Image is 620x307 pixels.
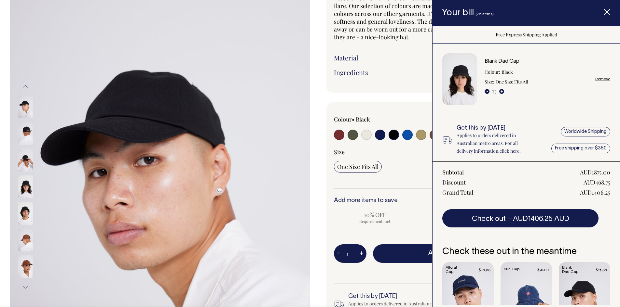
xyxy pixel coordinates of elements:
[420,209,502,226] input: 20% OFF Requirement met
[442,168,464,176] div: Subtotal
[337,163,379,171] span: One Size Fits All
[356,115,370,123] label: Black
[21,280,30,295] button: Next
[352,115,354,123] span: •
[499,89,504,94] button: +
[18,255,33,278] img: chocolate
[496,32,557,38] span: Free Express Shipping Applied
[334,161,382,173] input: One Size Fits All
[502,68,513,76] dd: Black
[348,293,474,300] h6: Get this by [DATE]
[485,78,494,86] dt: Size:
[580,188,610,196] div: AUD1406.25
[595,77,610,81] a: Remove
[18,122,33,145] img: black
[485,89,489,94] button: -
[373,244,590,262] button: Add to bill —AUD25.00AUD18.75
[21,79,30,94] button: Previous
[513,216,569,222] span: AUD1406.25 AUD
[423,211,499,219] span: 20% OFF
[18,202,33,225] img: black
[457,125,534,132] h6: Get this by [DATE]
[442,53,477,106] img: Blank Dad Cap
[334,247,343,260] button: -
[584,178,610,186] div: AUD468.75
[428,250,460,257] span: Add to bill
[356,247,366,260] button: +
[475,12,494,16] span: (75 items)
[442,178,466,186] div: Discount
[334,115,436,123] div: Colour
[457,132,534,155] p: Applies to orders delivered in Australian metro areas. For all delivery information, .
[423,219,499,224] span: Requirement met
[334,148,590,156] div: Size
[442,209,599,227] button: Check out —AUD1406.25 AUD
[334,198,590,204] h6: Add more items to save
[496,78,528,86] dd: One Size Fits All
[18,175,33,198] img: black
[485,59,519,64] a: Blank Dad Cap
[334,69,590,76] a: Ingredients
[500,148,519,154] a: click here
[485,68,500,76] dt: Colour:
[334,209,416,226] input: 10% OFF Requirement met
[18,96,33,118] img: black
[337,211,413,219] span: 10% OFF
[442,247,610,257] h6: Check these out in the meantime
[337,219,413,224] span: Requirement met
[18,149,33,172] img: black
[18,229,33,251] img: chocolate
[373,267,590,275] span: Free Express Shipping Applied
[442,188,473,196] div: Grand Total
[580,168,610,176] div: AUD1875.00
[334,54,590,62] a: Material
